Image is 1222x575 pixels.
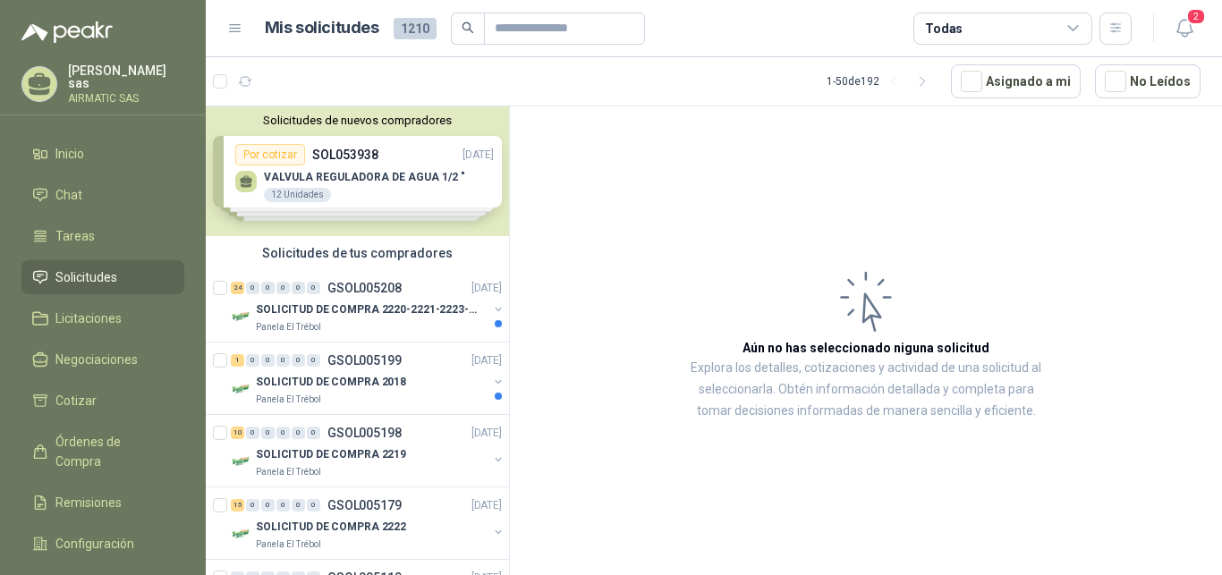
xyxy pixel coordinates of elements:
a: 15 0 0 0 0 0 GSOL005179[DATE] Company LogoSOLICITUD DE COMPRA 2222Panela El Trébol [231,495,505,552]
div: 1 - 50 de 192 [827,67,937,96]
p: AIRMATIC SAS [68,93,184,104]
div: 0 [261,427,275,439]
p: [DATE] [471,425,502,442]
div: 0 [307,499,320,512]
div: 0 [276,354,290,367]
img: Company Logo [231,523,252,545]
a: 24 0 0 0 0 0 GSOL005208[DATE] Company LogoSOLICITUD DE COMPRA 2220-2221-2223-2224Panela El Trébol [231,277,505,334]
p: GSOL005198 [327,427,402,439]
div: 15 [231,499,244,512]
div: 0 [292,499,305,512]
a: Inicio [21,137,184,171]
button: 2 [1168,13,1201,45]
img: Company Logo [231,306,252,327]
div: 0 [246,499,259,512]
img: Logo peakr [21,21,113,43]
a: Configuración [21,527,184,561]
div: 0 [307,354,320,367]
p: [PERSON_NAME] sas [68,64,184,89]
a: Órdenes de Compra [21,425,184,478]
img: Company Logo [231,378,252,400]
div: 1 [231,354,244,367]
p: SOLICITUD DE COMPRA 2219 [256,446,406,463]
div: 0 [261,499,275,512]
span: Solicitudes [55,267,117,287]
p: Panela El Trébol [256,537,321,552]
div: 0 [292,282,305,294]
p: Panela El Trébol [256,320,321,334]
p: GSOL005179 [327,499,402,512]
p: SOLICITUD DE COMPRA 2220-2221-2223-2224 [256,301,479,318]
div: 0 [276,282,290,294]
div: 0 [307,282,320,294]
div: 0 [246,354,259,367]
p: GSOL005208 [327,282,402,294]
a: Licitaciones [21,301,184,335]
div: Solicitudes de tus compradores [206,236,509,270]
div: 0 [246,427,259,439]
a: Tareas [21,219,184,253]
span: Tareas [55,226,95,246]
div: 0 [276,427,290,439]
span: Remisiones [55,493,122,512]
div: 0 [307,427,320,439]
div: 24 [231,282,244,294]
span: 1210 [394,18,437,39]
a: Remisiones [21,486,184,520]
span: Chat [55,185,82,205]
a: Chat [21,178,184,212]
div: 0 [261,282,275,294]
h3: Aún no has seleccionado niguna solicitud [743,338,989,358]
div: 0 [276,499,290,512]
div: 0 [261,354,275,367]
span: Cotizar [55,391,97,410]
span: search [462,21,474,34]
button: Solicitudes de nuevos compradores [213,114,502,127]
p: SOLICITUD DE COMPRA 2222 [256,519,406,536]
p: SOLICITUD DE COMPRA 2018 [256,374,406,391]
span: Licitaciones [55,309,122,328]
a: Cotizar [21,384,184,418]
p: Panela El Trébol [256,393,321,407]
span: Inicio [55,144,84,164]
button: No Leídos [1095,64,1201,98]
span: Negociaciones [55,350,138,369]
span: Configuración [55,534,134,554]
a: Negociaciones [21,342,184,376]
span: 2 [1186,8,1206,25]
span: Órdenes de Compra [55,432,167,471]
p: [DATE] [471,280,502,297]
div: 10 [231,427,244,439]
div: 0 [246,282,259,294]
div: 0 [292,427,305,439]
div: Todas [925,19,963,38]
h1: Mis solicitudes [265,15,379,41]
a: 10 0 0 0 0 0 GSOL005198[DATE] Company LogoSOLICITUD DE COMPRA 2219Panela El Trébol [231,422,505,479]
p: Explora los detalles, cotizaciones y actividad de una solicitud al seleccionarla. Obtén informaci... [689,358,1043,422]
div: 0 [292,354,305,367]
p: [DATE] [471,497,502,514]
a: Solicitudes [21,260,184,294]
img: Company Logo [231,451,252,472]
p: [DATE] [471,352,502,369]
p: GSOL005199 [327,354,402,367]
div: Solicitudes de nuevos compradoresPor cotizarSOL053938[DATE] VALVULA REGULADORA DE AGUA 1/2 "12 Un... [206,106,509,236]
a: 1 0 0 0 0 0 GSOL005199[DATE] Company LogoSOLICITUD DE COMPRA 2018Panela El Trébol [231,350,505,407]
button: Asignado a mi [951,64,1081,98]
p: Panela El Trébol [256,465,321,479]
